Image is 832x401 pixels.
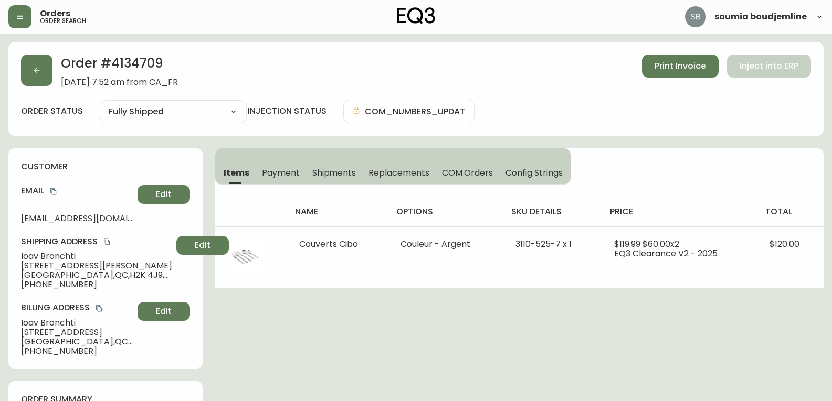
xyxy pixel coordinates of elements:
[262,167,300,178] span: Payment
[511,206,593,218] h4: sku details
[295,206,380,218] h4: name
[48,186,59,197] button: copy
[61,78,178,87] span: [DATE] 7:52 am from CA_FR
[40,18,86,24] h5: order search
[156,306,172,317] span: Edit
[248,105,327,117] h4: injection status
[643,238,679,250] span: $60.00 x 2
[138,185,190,204] button: Edit
[685,6,706,27] img: 83621bfd3c61cadf98040c636303d86a
[21,185,133,197] h4: Email
[40,9,70,18] span: Orders
[21,318,133,328] span: Ioav Bronchti
[21,302,133,313] h4: Billing Address
[442,167,493,178] span: COM Orders
[138,302,190,321] button: Edit
[368,167,429,178] span: Replacements
[224,167,249,178] span: Items
[714,13,807,21] span: soumia boudjemline
[655,60,706,72] span: Print Invoice
[765,206,815,218] h4: total
[228,240,261,273] img: f7dcec05-657f-4713-b8ba-8ab563fd940a.jpg
[21,236,172,247] h4: Shipping Address
[21,214,133,223] span: [EMAIL_ADDRESS][DOMAIN_NAME]
[312,167,356,178] span: Shipments
[21,337,133,346] span: [GEOGRAPHIC_DATA] , QC , H2G 2T9 , CA
[21,261,172,270] span: [STREET_ADDRESS][PERSON_NAME]
[614,238,640,250] span: $119.99
[176,236,229,255] button: Edit
[156,189,172,200] span: Edit
[505,167,562,178] span: Config Strings
[642,55,719,78] button: Print Invoice
[21,346,133,356] span: [PHONE_NUMBER]
[102,236,112,247] button: copy
[770,238,799,250] span: $120.00
[299,238,358,250] span: Couverts Cibo
[610,206,749,218] h4: price
[401,240,490,249] li: Couleur - Argent
[21,328,133,337] span: [STREET_ADDRESS]
[21,252,172,261] span: Ioav Bronchti
[397,7,436,24] img: logo
[21,105,83,117] label: order status
[614,247,718,259] span: EQ3 Clearance V2 - 2025
[21,280,172,289] span: [PHONE_NUMBER]
[21,161,190,172] h4: customer
[21,270,172,280] span: [GEOGRAPHIC_DATA] , QC , H2K 4J9 , CA
[515,238,572,250] span: 3110-525-7 x 1
[396,206,494,218] h4: options
[61,55,178,78] h2: Order # 4134709
[94,303,104,313] button: copy
[195,240,210,251] span: Edit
